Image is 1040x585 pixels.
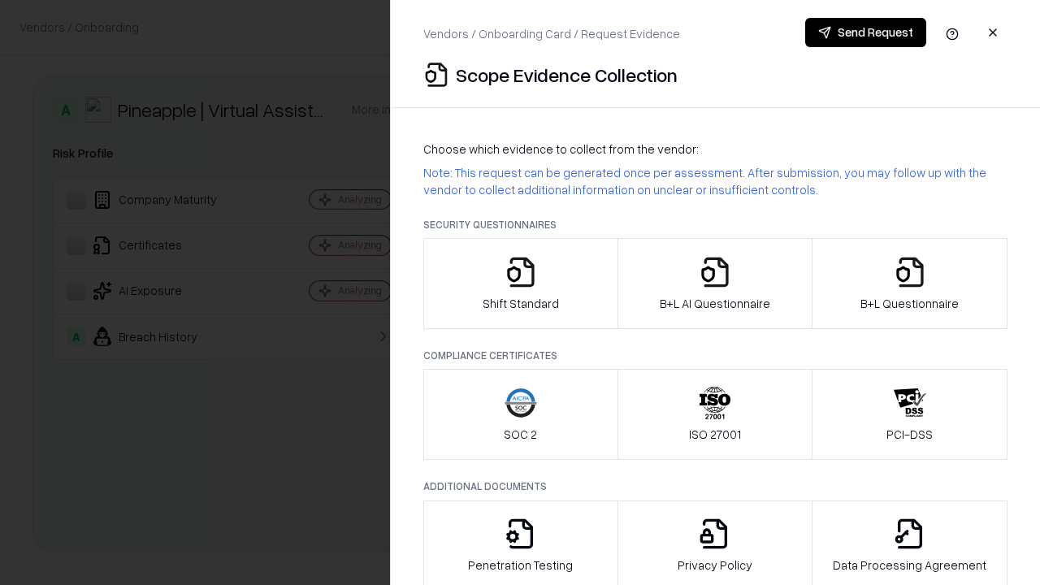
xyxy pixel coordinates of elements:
button: B+L AI Questionnaire [617,238,813,329]
p: ISO 27001 [689,426,741,443]
button: SOC 2 [423,369,618,460]
p: Compliance Certificates [423,349,1007,362]
button: PCI-DSS [812,369,1007,460]
p: Data Processing Agreement [833,557,986,574]
p: Scope Evidence Collection [456,62,678,88]
p: Security Questionnaires [423,218,1007,232]
p: Penetration Testing [468,557,573,574]
p: Additional Documents [423,479,1007,493]
p: B+L Questionnaire [860,295,959,312]
button: Shift Standard [423,238,618,329]
p: PCI-DSS [886,426,933,443]
button: Send Request [805,18,926,47]
p: Choose which evidence to collect from the vendor: [423,141,1007,158]
button: B+L Questionnaire [812,238,1007,329]
p: SOC 2 [504,426,537,443]
p: B+L AI Questionnaire [660,295,770,312]
p: Shift Standard [483,295,559,312]
button: ISO 27001 [617,369,813,460]
p: Privacy Policy [678,557,752,574]
p: Note: This request can be generated once per assessment. After submission, you may follow up with... [423,164,1007,198]
p: Vendors / Onboarding Card / Request Evidence [423,25,680,42]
